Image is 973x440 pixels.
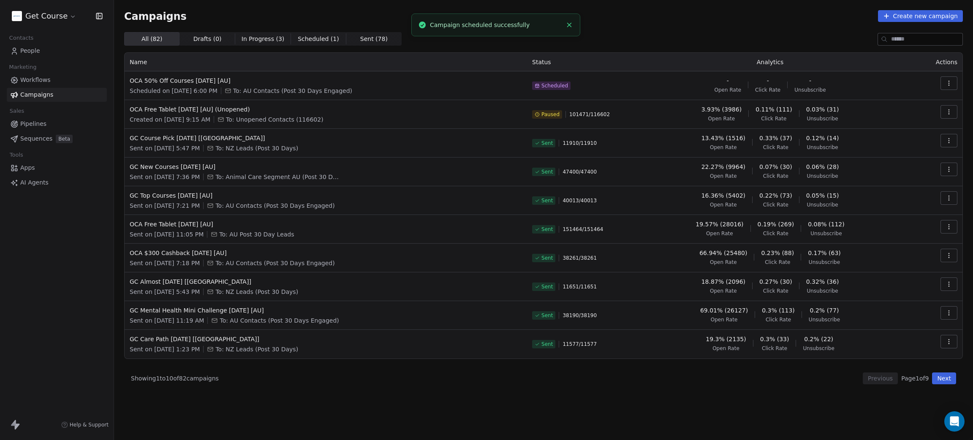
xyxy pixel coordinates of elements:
span: To: AU Contacts (Post 30 Days Engaged) [215,201,334,210]
span: Scheduled ( 1 ) [298,35,339,43]
span: Scheduled on [DATE] 6:00 PM [130,87,217,95]
span: Click Rate [763,230,788,237]
span: 0.07% (30) [759,163,792,171]
span: 11910 / 11910 [563,140,597,147]
span: Open Rate [706,230,733,237]
span: To: AU Contacts (Post 30 Days Engaged) [220,316,339,325]
span: Get Course [25,11,68,22]
span: Open Rate [708,115,735,122]
span: 0.22% (73) [759,191,792,200]
span: Drafts ( 0 ) [193,35,222,43]
span: 0.03% (31) [806,105,839,114]
a: Help & Support [61,421,109,428]
span: Pipelines [20,120,46,128]
span: Unsubscribe [807,173,838,179]
button: Close toast [564,19,575,30]
span: Open Rate [710,144,737,151]
span: 0.32% (36) [806,277,839,286]
span: Campaigns [20,90,53,99]
span: AI Agents [20,178,49,187]
span: 0.11% (111) [756,105,792,114]
span: OCA Free Tablet [DATE] [AU] (Unopened) [130,105,522,114]
span: Click Rate [762,345,787,352]
span: Created on [DATE] 9:15 AM [130,115,210,124]
span: Sent [541,226,553,233]
span: Unsubscribe [794,87,826,93]
span: Help & Support [70,421,109,428]
span: Beta [56,135,73,143]
span: Open Rate [711,316,738,323]
span: Unsubscribe [809,259,840,266]
span: 0.33% (37) [759,134,792,142]
span: Sent on [DATE] 5:43 PM [130,288,200,296]
span: 38261 / 38261 [563,255,597,261]
button: Next [932,372,956,384]
span: OCA Free Tablet [DATE] [AU] [130,220,522,228]
span: 47400 / 47400 [563,168,597,175]
span: Sent on [DATE] 7:36 PM [130,173,200,181]
a: Workflows [7,73,107,87]
span: Click Rate [763,201,788,208]
span: Click Rate [763,288,788,294]
span: To: NZ Leads (Post 30 Days) [215,345,298,353]
img: gc-on-white.png [12,11,22,21]
span: 0.05% (15) [806,191,839,200]
span: 19.57% (28016) [696,220,743,228]
span: Contacts [5,32,37,44]
span: Click Rate [763,173,788,179]
span: Sent on [DATE] 5:47 PM [130,144,200,152]
span: GC Top Courses [DATE] [AU] [130,191,522,200]
span: - [727,76,729,85]
span: Apps [20,163,35,172]
span: 0.27% (30) [759,277,792,286]
span: Click Rate [765,259,790,266]
span: Paused [541,111,560,118]
span: 0.08% (112) [808,220,845,228]
span: 0.17% (63) [808,249,841,257]
span: To: AU Contacts (Post 30 Days Engaged) [215,259,334,267]
span: 38190 / 38190 [563,312,597,319]
a: Campaigns [7,88,107,102]
span: Tools [6,149,27,161]
div: Campaign scheduled successfully [430,21,562,30]
button: Get Course [10,9,78,23]
span: Click Rate [755,87,780,93]
span: GC Almost [DATE] [[GEOGRAPHIC_DATA]] [130,277,522,286]
span: Open Rate [710,173,737,179]
span: Open Rate [712,345,739,352]
span: GC Care Path [DATE] [[GEOGRAPHIC_DATA]] [130,335,522,343]
a: AI Agents [7,176,107,190]
span: Sequences [20,134,52,143]
span: Sent on [DATE] 7:21 PM [130,201,200,210]
span: GC Mental Health Mini Challenge [DATE] [AU] [130,306,522,315]
span: Unsubscribe [807,201,838,208]
span: Sales [6,105,28,117]
span: 13.43% (1516) [701,134,745,142]
span: OCA $300 Cashback [DATE] [AU] [130,249,522,257]
button: Create new campaign [878,10,963,22]
span: 66.94% (25480) [699,249,747,257]
span: 19.3% (2135) [706,335,746,343]
th: Analytics [633,53,908,71]
span: 11651 / 11651 [563,283,597,290]
span: 101471 / 116602 [569,111,610,118]
span: 0.2% (22) [804,335,833,343]
span: Click Rate [761,115,786,122]
span: To: Animal Care Segment AU (Post 30 Days Engaged) + 2 more [215,173,342,181]
a: SequencesBeta [7,132,107,146]
span: Sent ( 78 ) [360,35,388,43]
span: 16.36% (5402) [701,191,745,200]
span: Open Rate [710,259,737,266]
span: Sent [541,312,553,319]
button: Previous [863,372,898,384]
span: Sent on [DATE] 7:18 PM [130,259,200,267]
span: To: NZ Leads (Post 30 Days) [215,144,298,152]
span: Unsubscribe [807,115,838,122]
div: Open Intercom Messenger [944,411,965,432]
span: 0.3% (33) [760,335,789,343]
span: To: AU Post 30 Day Leads [219,230,294,239]
span: 0.23% (88) [761,249,794,257]
span: Sent on [DATE] 11:05 PM [130,230,204,239]
span: 0.3% (113) [762,306,795,315]
span: 151464 / 151464 [563,226,603,233]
